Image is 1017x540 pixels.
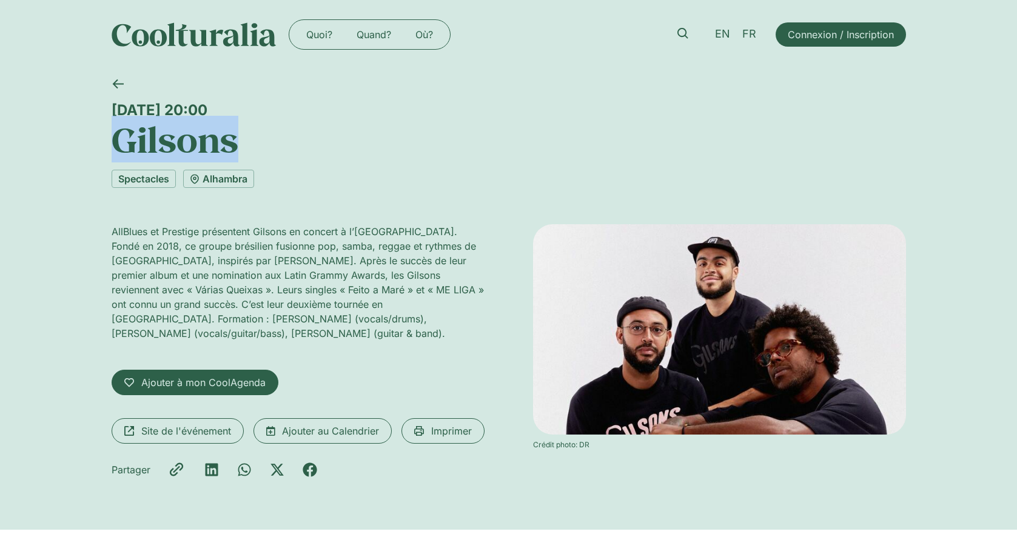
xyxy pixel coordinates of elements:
[253,418,392,444] a: Ajouter au Calendrier
[403,25,445,44] a: Où?
[344,25,403,44] a: Quand?
[237,462,252,477] div: Partager sur whatsapp
[709,25,736,43] a: EN
[788,27,894,42] span: Connexion / Inscription
[303,462,317,477] div: Partager sur facebook
[533,439,906,450] div: Crédit photo: DR
[282,424,379,438] span: Ajouter au Calendrier
[112,224,485,341] p: AllBlues et Prestige présentent Gilsons en concert à l’[GEOGRAPHIC_DATA]. Fondé en 2018, ce group...
[736,25,762,43] a: FR
[112,462,150,477] div: Partager
[294,25,344,44] a: Quoi?
[112,101,906,119] div: [DATE] 20:00
[112,170,176,188] a: Spectacles
[533,224,906,434] img: Coolturalia - GILSONS
[112,418,244,444] a: Site de l'événement
[431,424,472,438] span: Imprimer
[112,370,278,395] a: Ajouter à mon CoolAgenda
[742,28,756,41] span: FR
[141,424,231,438] span: Site de l'événement
[401,418,485,444] a: Imprimer
[715,28,730,41] span: EN
[204,462,219,477] div: Partager sur linkedin
[141,375,266,390] span: Ajouter à mon CoolAgenda
[270,462,284,477] div: Partager sur x-twitter
[112,119,906,160] h1: Gilsons
[183,170,254,188] a: Alhambra
[776,22,906,47] a: Connexion / Inscription
[294,25,445,44] nav: Menu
